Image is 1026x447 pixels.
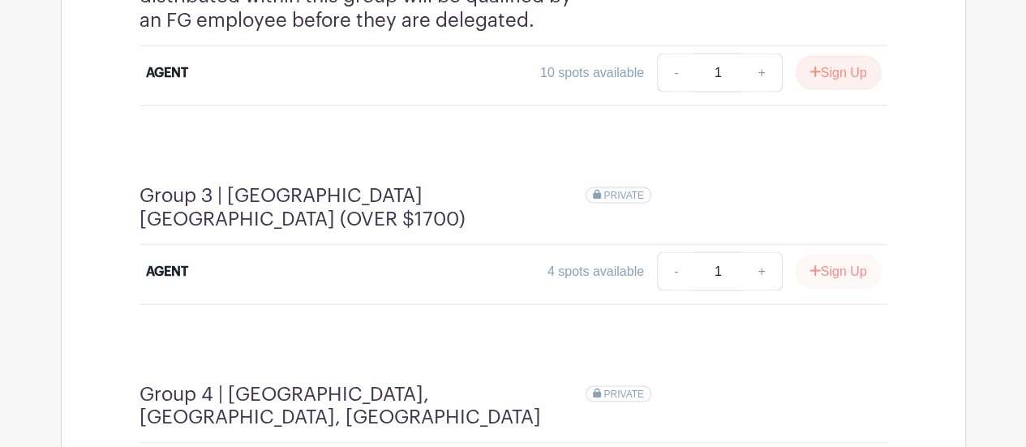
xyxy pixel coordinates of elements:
[547,261,644,281] div: 4 spots available
[657,251,694,290] a: -
[603,388,644,399] span: PRIVATE
[146,261,188,281] div: AGENT
[140,382,586,429] h4: Group 4 | [GEOGRAPHIC_DATA], [GEOGRAPHIC_DATA], [GEOGRAPHIC_DATA]
[796,55,881,89] button: Sign Up
[657,53,694,92] a: -
[741,53,782,92] a: +
[540,62,644,82] div: 10 spots available
[140,183,586,230] h4: Group 3 | [GEOGRAPHIC_DATA] [GEOGRAPHIC_DATA] (OVER $1700)
[796,254,881,288] button: Sign Up
[146,62,188,82] div: AGENT
[603,189,644,200] span: PRIVATE
[741,251,782,290] a: +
